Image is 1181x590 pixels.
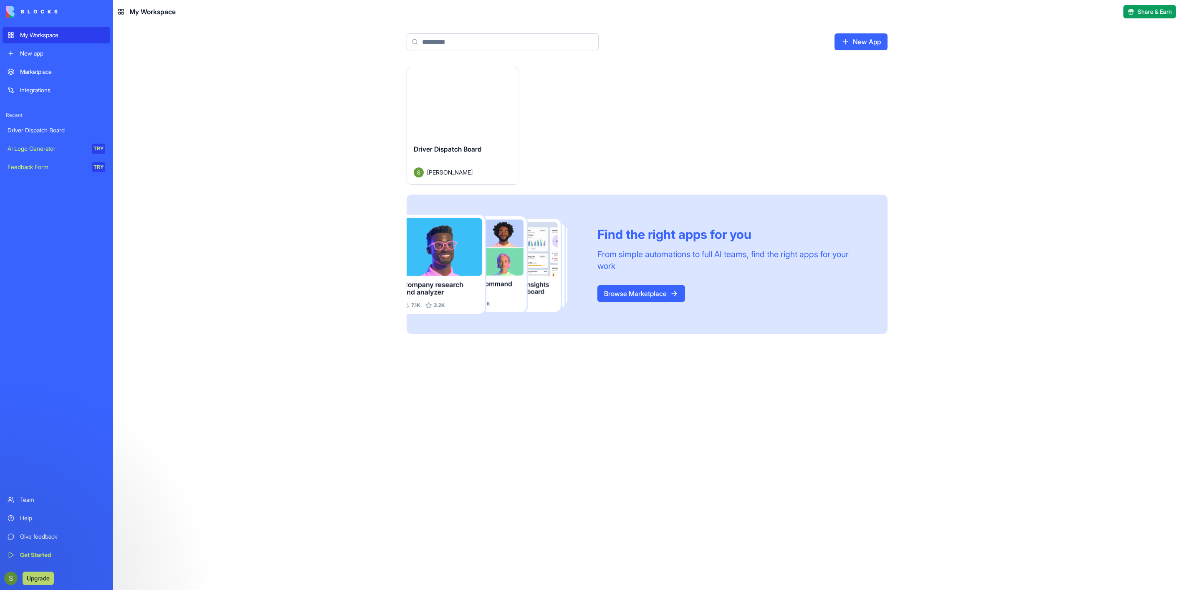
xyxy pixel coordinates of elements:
a: AI Logo GeneratorTRY [3,140,110,157]
iframe: Intercom notifications message [119,527,286,586]
div: TRY [92,162,105,172]
div: From simple automations to full AI teams, find the right apps for your work [597,248,867,272]
div: My Workspace [20,31,105,39]
div: Driver Dispatch Board [8,126,105,134]
a: Driver Dispatch BoardAvatar[PERSON_NAME] [407,67,519,185]
div: Find the right apps for you [597,227,867,242]
a: Give feedback [3,528,110,545]
a: Team [3,491,110,508]
span: Share & Earn [1138,8,1172,16]
a: Feedback FormTRY [3,159,110,175]
img: Avatar [414,167,424,177]
span: Recent [3,112,110,119]
button: Upgrade [23,572,54,585]
a: Integrations [3,82,110,99]
div: New app [20,49,105,58]
div: TRY [92,144,105,154]
div: AI Logo Generator [8,144,86,153]
div: Integrations [20,86,105,94]
a: Driver Dispatch Board [3,122,110,139]
span: [PERSON_NAME] [427,168,473,177]
a: Get Started [3,547,110,563]
div: Get Started [20,551,105,559]
span: Driver Dispatch Board [414,145,482,153]
img: Frame_181_egmpey.png [407,215,584,314]
a: Browse Marketplace [597,285,685,302]
a: New app [3,45,110,62]
div: Marketplace [20,68,105,76]
button: Share & Earn [1123,5,1176,18]
div: Team [20,496,105,504]
span: My Workspace [129,7,176,17]
a: Marketplace [3,63,110,80]
div: Feedback Form [8,163,86,171]
img: ACg8ocK9JPRjOcsm6uMoh0e0Z083GXjcZiioBk1D4UXhYOgZOTnM=s96-c [4,572,18,585]
a: New App [835,33,888,50]
div: Help [20,514,105,522]
a: Upgrade [23,574,54,582]
a: My Workspace [3,27,110,43]
img: logo [6,6,58,18]
div: Give feedback [20,532,105,541]
a: Help [3,510,110,527]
